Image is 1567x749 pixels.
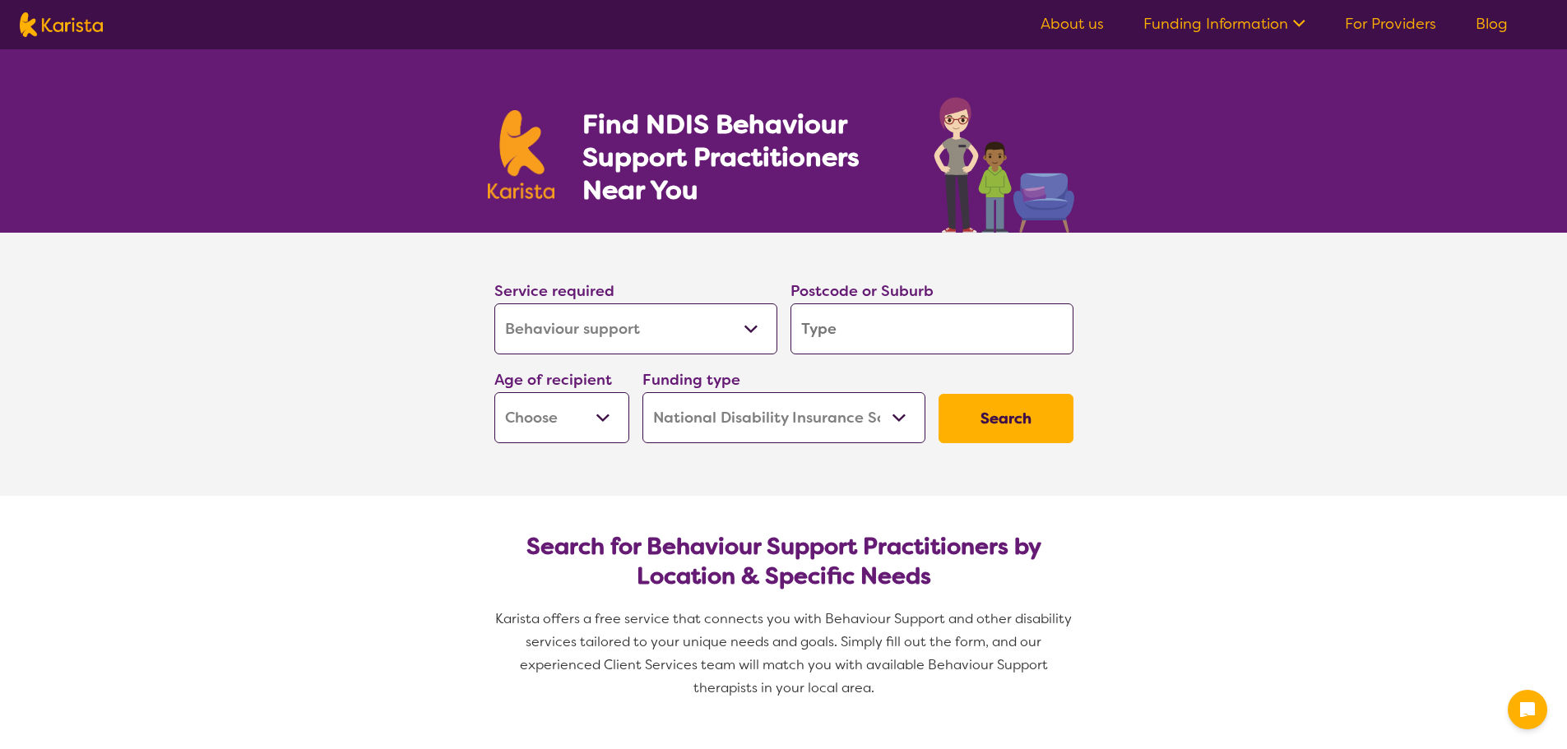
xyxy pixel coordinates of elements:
[20,12,103,37] img: Karista logo
[1041,14,1104,34] a: About us
[488,110,555,199] img: Karista logo
[930,89,1080,233] img: behaviour-support
[582,108,901,206] h1: Find NDIS Behaviour Support Practitioners Near You
[1476,14,1508,34] a: Blog
[790,281,934,301] label: Postcode or Suburb
[790,303,1073,354] input: Type
[508,532,1060,591] h2: Search for Behaviour Support Practitioners by Location & Specific Needs
[939,394,1073,443] button: Search
[494,370,612,390] label: Age of recipient
[494,281,614,301] label: Service required
[642,370,740,390] label: Funding type
[488,608,1080,700] p: Karista offers a free service that connects you with Behaviour Support and other disability servi...
[1345,14,1436,34] a: For Providers
[1143,14,1305,34] a: Funding Information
